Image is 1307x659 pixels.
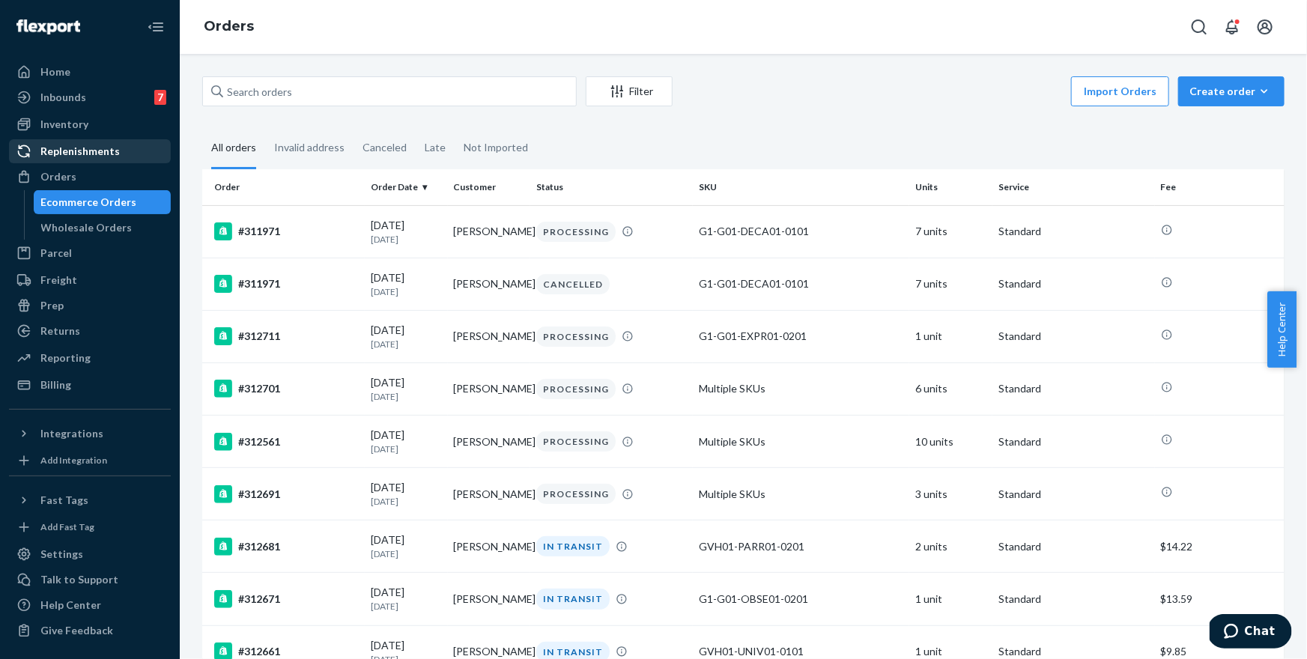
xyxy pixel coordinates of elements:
[909,362,992,415] td: 6 units
[9,112,171,136] a: Inventory
[40,623,113,638] div: Give Feedback
[371,390,442,403] p: [DATE]
[371,547,442,560] p: [DATE]
[998,434,1149,449] p: Standard
[40,572,118,587] div: Talk to Support
[699,644,903,659] div: GVH01-UNIV01-0101
[693,468,909,520] td: Multiple SKUs
[214,327,359,345] div: #312711
[998,487,1149,502] p: Standard
[40,426,103,441] div: Integrations
[1155,169,1285,205] th: Fee
[40,117,88,132] div: Inventory
[448,205,531,258] td: [PERSON_NAME]
[154,90,166,105] div: 7
[16,19,80,34] img: Flexport logo
[9,268,171,292] a: Freight
[448,362,531,415] td: [PERSON_NAME]
[371,585,442,613] div: [DATE]
[536,589,610,609] div: IN TRANSIT
[211,128,256,169] div: All orders
[1217,12,1247,42] button: Open notifications
[9,85,171,109] a: Inbounds7
[448,258,531,310] td: [PERSON_NAME]
[141,12,171,42] button: Close Navigation
[909,258,992,310] td: 7 units
[425,128,446,167] div: Late
[9,139,171,163] a: Replenishments
[909,468,992,520] td: 3 units
[9,518,171,536] a: Add Fast Tag
[1071,76,1169,106] button: Import Orders
[371,338,442,350] p: [DATE]
[909,169,992,205] th: Units
[40,598,101,613] div: Help Center
[909,520,992,573] td: 2 units
[204,18,254,34] a: Orders
[371,323,442,350] div: [DATE]
[214,433,359,451] div: #312561
[40,64,70,79] div: Home
[192,5,266,49] ol: breadcrumbs
[40,493,88,508] div: Fast Tags
[9,346,171,370] a: Reporting
[34,216,172,240] a: Wholesale Orders
[9,165,171,189] a: Orders
[1155,520,1285,573] td: $14.22
[9,60,171,84] a: Home
[699,329,903,344] div: G1-G01-EXPR01-0201
[34,190,172,214] a: Ecommerce Orders
[214,485,359,503] div: #312691
[40,169,76,184] div: Orders
[992,169,1155,205] th: Service
[586,76,673,106] button: Filter
[9,294,171,318] a: Prep
[371,375,442,403] div: [DATE]
[371,285,442,298] p: [DATE]
[586,84,672,99] div: Filter
[371,428,442,455] div: [DATE]
[274,128,345,167] div: Invalid address
[214,275,359,293] div: #311971
[371,495,442,508] p: [DATE]
[1184,12,1214,42] button: Open Search Box
[693,169,909,205] th: SKU
[371,443,442,455] p: [DATE]
[1250,12,1280,42] button: Open account menu
[464,128,528,167] div: Not Imported
[536,379,616,399] div: PROCESSING
[371,270,442,298] div: [DATE]
[998,592,1149,607] p: Standard
[202,169,365,205] th: Order
[699,539,903,554] div: GVH01-PARR01-0201
[1189,84,1273,99] div: Create order
[998,644,1149,659] p: Standard
[9,241,171,265] a: Parcel
[536,431,616,452] div: PROCESSING
[9,593,171,617] a: Help Center
[40,350,91,365] div: Reporting
[9,373,171,397] a: Billing
[693,416,909,468] td: Multiple SKUs
[1155,573,1285,625] td: $13.59
[9,319,171,343] a: Returns
[909,416,992,468] td: 10 units
[9,542,171,566] a: Settings
[41,195,137,210] div: Ecommerce Orders
[536,536,610,556] div: IN TRANSIT
[998,224,1149,239] p: Standard
[1267,291,1297,368] span: Help Center
[448,468,531,520] td: [PERSON_NAME]
[1210,614,1292,652] iframe: Opens a widget where you can chat to one of our agents
[371,218,442,246] div: [DATE]
[998,539,1149,554] p: Standard
[365,169,448,205] th: Order Date
[699,224,903,239] div: G1-G01-DECA01-0101
[9,568,171,592] button: Talk to Support
[40,246,72,261] div: Parcel
[448,310,531,362] td: [PERSON_NAME]
[699,592,903,607] div: G1-G01-OBSE01-0201
[40,273,77,288] div: Freight
[40,520,94,533] div: Add Fast Tag
[371,233,442,246] p: [DATE]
